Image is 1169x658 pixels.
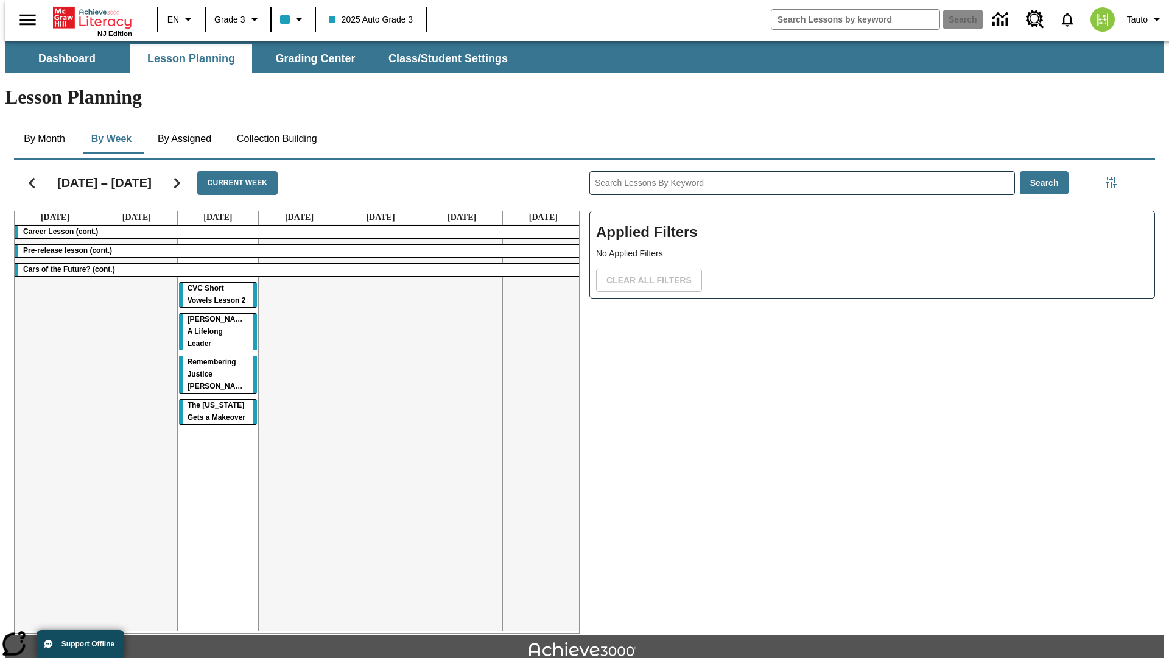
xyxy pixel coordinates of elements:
[1083,4,1122,35] button: Select a new avatar
[1019,3,1051,36] a: Resource Center, Will open in new tab
[120,211,153,224] a: October 14, 2025
[4,155,580,634] div: Calendar
[379,44,518,73] button: Class/Student Settings
[15,245,584,257] div: Pre-release lesson (cont.)
[148,124,221,154] button: By Assigned
[209,9,267,30] button: Grade: Grade 3, Select a grade
[16,168,47,199] button: Previous
[81,124,142,154] button: By Week
[5,86,1164,108] h1: Lesson Planning
[179,356,258,393] div: Remembering Justice O'Connor
[14,124,75,154] button: By Month
[580,155,1155,634] div: Search
[188,401,245,422] span: The Missouri Gets a Makeover
[227,124,327,154] button: Collection Building
[188,284,246,305] span: CVC Short Vowels Lesson 2
[179,283,258,307] div: CVC Short Vowels Lesson 2
[15,226,584,238] div: Career Lesson (cont.)
[275,52,355,66] span: Grading Center
[38,52,96,66] span: Dashboard
[596,247,1148,260] p: No Applied Filters
[188,315,251,348] span: Dianne Feinstein: A Lifelong Leader
[1090,7,1115,32] img: avatar image
[1127,13,1148,26] span: Tauto
[179,314,258,350] div: Dianne Feinstein: A Lifelong Leader
[527,211,560,224] a: October 19, 2025
[130,44,252,73] button: Lesson Planning
[15,264,584,276] div: Cars of the Future? (cont.)
[23,246,112,255] span: Pre-release lesson (cont.)
[38,211,72,224] a: October 13, 2025
[1051,4,1083,35] a: Notifications
[771,10,939,29] input: search field
[167,13,179,26] span: EN
[589,211,1155,299] div: Applied Filters
[388,52,508,66] span: Class/Student Settings
[1099,170,1123,194] button: Filters Side menu
[162,9,201,30] button: Language: EN, Select a language
[590,172,1014,194] input: Search Lessons By Keyword
[1122,9,1169,30] button: Profile/Settings
[985,3,1019,37] a: Data Center
[5,41,1164,73] div: SubNavbar
[255,44,376,73] button: Grading Center
[201,211,234,224] a: October 15, 2025
[10,2,46,38] button: Open side menu
[5,44,519,73] div: SubNavbar
[37,630,124,658] button: Support Offline
[23,227,98,236] span: Career Lesson (cont.)
[179,400,258,424] div: The Missouri Gets a Makeover
[97,30,132,37] span: NJ Edition
[214,13,245,26] span: Grade 3
[596,218,1148,247] h2: Applied Filters
[161,168,192,199] button: Next
[57,175,152,190] h2: [DATE] – [DATE]
[283,211,316,224] a: October 16, 2025
[363,211,397,224] a: October 17, 2025
[1020,171,1069,195] button: Search
[197,171,278,195] button: Current Week
[275,9,311,30] button: Class color is light blue. Change class color
[147,52,235,66] span: Lesson Planning
[445,211,479,224] a: October 18, 2025
[53,5,132,30] a: Home
[53,4,132,37] div: Home
[61,640,114,648] span: Support Offline
[6,44,128,73] button: Dashboard
[23,265,115,274] span: Cars of the Future? (cont.)
[188,358,249,391] span: Remembering Justice O'Connor
[329,13,413,26] span: 2025 Auto Grade 3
